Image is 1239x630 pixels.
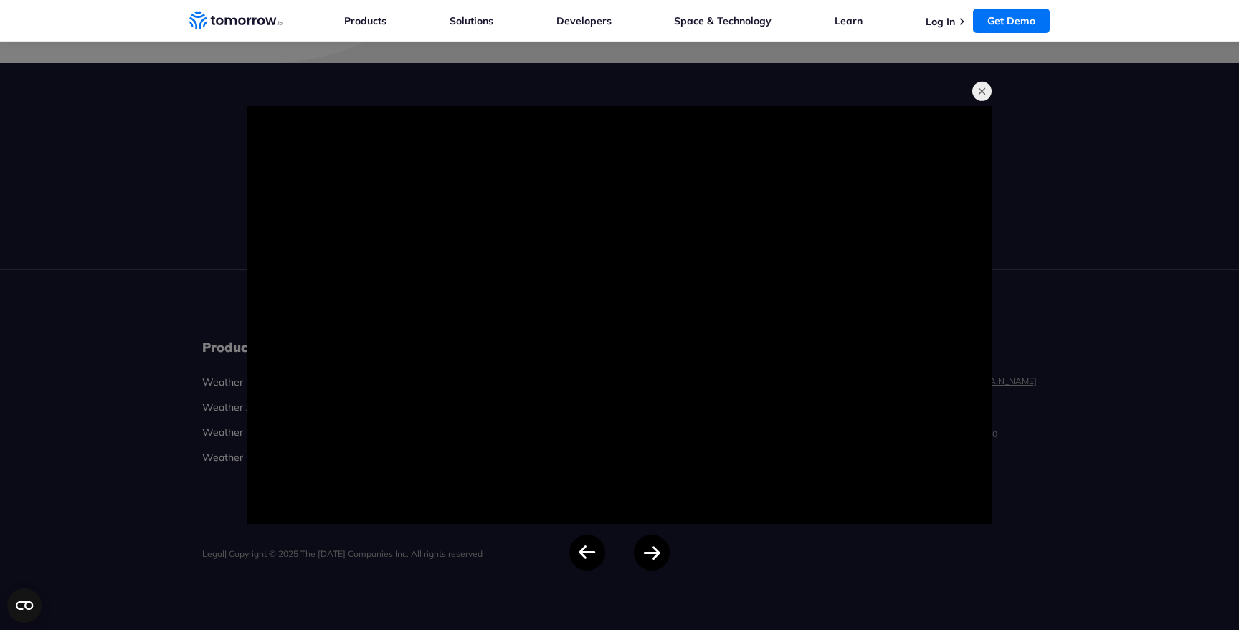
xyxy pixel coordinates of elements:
[835,14,863,27] a: Learn
[634,535,670,571] button: Next Video
[556,14,612,27] a: Developers
[674,14,772,27] a: Space & Technology
[7,588,42,623] button: Open CMP widget
[189,10,283,32] a: Home link
[450,14,493,27] a: Solutions
[344,14,386,27] a: Products
[973,9,1050,33] a: Get Demo
[247,106,992,525] iframe: To enrich screen reader interactions, please activate Accessibility in Grammarly extension settings
[926,15,955,28] a: Log In
[569,535,605,571] button: Previous Video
